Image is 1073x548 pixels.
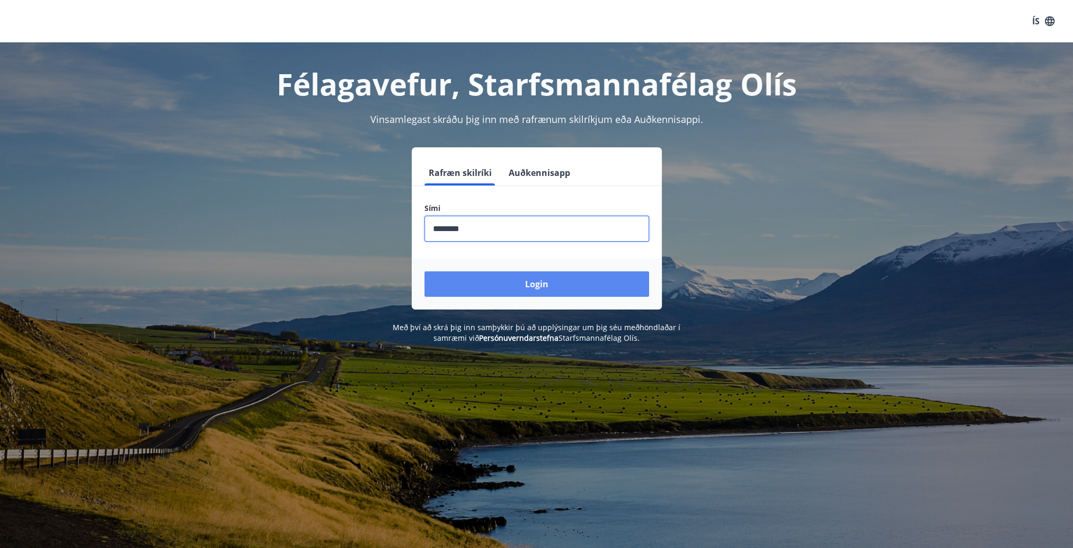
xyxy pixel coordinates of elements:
[504,160,574,185] button: Auðkennisapp
[424,160,496,185] button: Rafræn skilríki
[424,271,649,297] button: Login
[393,322,680,343] span: Með því að skrá þig inn samþykkir þú að upplýsingar um þig séu meðhöndlaðar í samræmi við Starfsm...
[168,64,906,104] h1: Félagavefur, Starfsmannafélag Olís
[479,333,558,343] a: Persónuverndarstefna
[1026,12,1060,31] button: ÍS
[424,203,649,214] label: Sími
[370,113,703,126] span: Vinsamlegast skráðu þig inn með rafrænum skilríkjum eða Auðkennisappi.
